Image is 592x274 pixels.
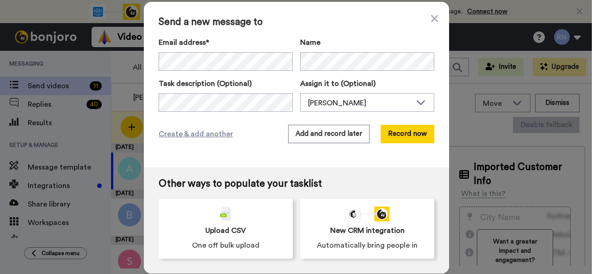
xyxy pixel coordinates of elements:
[192,240,259,251] span: One off bulk upload
[345,207,389,221] div: animation
[288,125,370,143] button: Add and record later
[159,17,434,28] span: Send a new message to
[205,225,246,236] span: Upload CSV
[317,240,418,251] span: Automatically bring people in
[381,125,434,143] button: Record now
[308,97,412,109] div: [PERSON_NAME]
[300,78,434,89] label: Assign it to (Optional)
[330,225,405,236] span: New CRM integration
[159,37,293,48] label: Email address*
[159,178,434,189] span: Other ways to populate your tasklist
[159,78,293,89] label: Task description (Optional)
[300,37,321,48] span: Name
[220,207,231,221] img: csv-grey.png
[159,128,233,140] span: Create & add another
